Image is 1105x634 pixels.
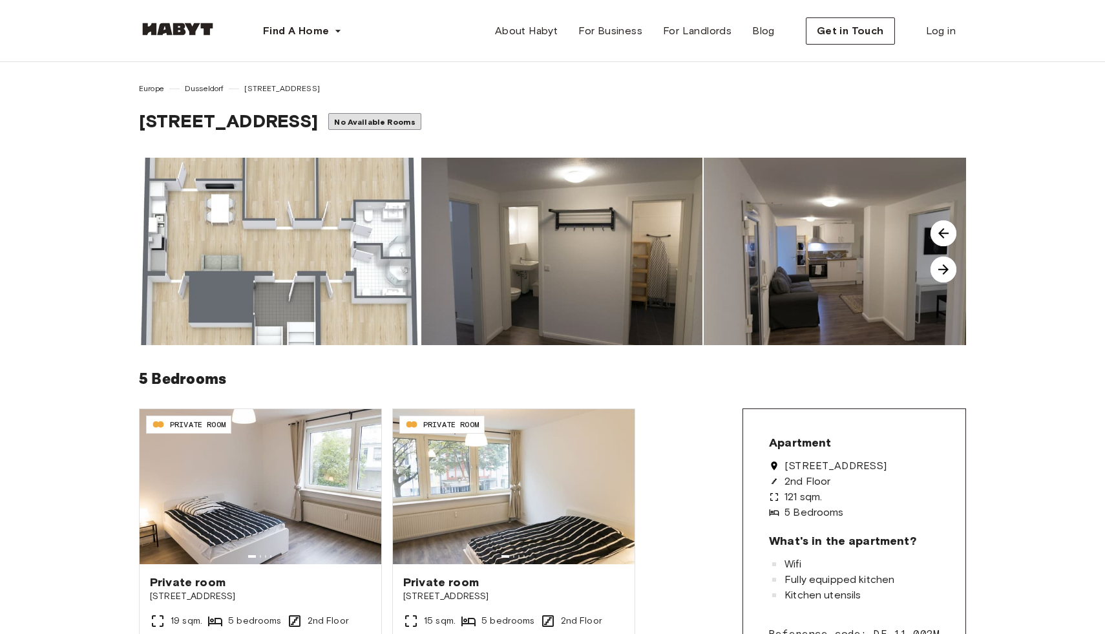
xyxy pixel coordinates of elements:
[752,23,775,39] span: Blog
[784,559,801,569] span: Wifi
[663,23,731,39] span: For Landlords
[769,533,916,549] span: What's in the apartment?
[403,590,624,603] span: [STREET_ADDRESS]
[931,220,956,246] img: image-carousel-arrow
[140,409,381,564] img: Image of the room
[423,419,479,430] span: PRIVATE ROOM
[784,461,887,471] span: [STREET_ADDRESS]
[150,590,371,603] span: [STREET_ADDRESS]
[769,435,831,450] span: Apartment
[150,575,371,590] span: Private room
[244,83,319,94] span: [STREET_ADDRESS]
[170,419,226,430] span: PRIVATE ROOM
[253,18,352,44] button: Find A Home
[784,492,822,502] span: 121 sqm.
[561,615,602,628] span: 2nd Floor
[784,507,844,518] span: 5 Bedrooms
[139,158,420,345] img: image
[139,83,164,94] span: Europe
[926,23,956,39] span: Log in
[139,366,966,393] h6: 5 Bedrooms
[704,158,985,345] img: image
[171,615,202,628] span: 19 sqm.
[578,23,642,39] span: For Business
[817,23,884,39] span: Get in Touch
[481,615,535,628] span: 5 bedrooms
[403,575,624,590] span: Private room
[784,476,830,487] span: 2nd Floor
[185,83,224,94] span: Dusseldorf
[784,575,894,585] span: Fully equipped kitchen
[334,117,416,127] span: No Available Rooms
[931,257,956,282] img: image-carousel-arrow
[263,23,329,39] span: Find A Home
[421,158,702,345] img: image
[806,17,895,45] button: Get in Touch
[568,18,653,44] a: For Business
[139,110,318,132] span: [STREET_ADDRESS]
[424,615,456,628] span: 15 sqm.
[653,18,742,44] a: For Landlords
[393,409,635,564] img: Image of the room
[742,18,785,44] a: Blog
[139,23,216,36] img: Habyt
[485,18,568,44] a: About Habyt
[784,590,861,600] span: Kitchen utensils
[308,615,349,628] span: 2nd Floor
[495,23,558,39] span: About Habyt
[228,615,282,628] span: 5 bedrooms
[916,18,966,44] a: Log in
